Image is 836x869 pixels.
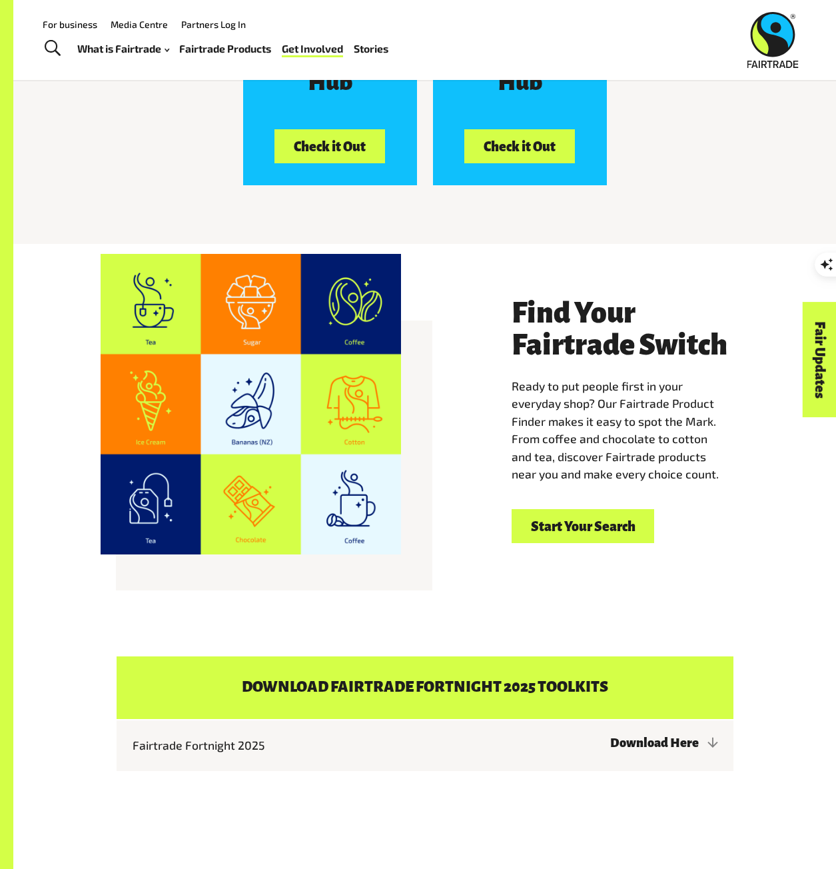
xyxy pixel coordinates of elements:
p: Ready to put people first in your everyday shop? Our Fairtrade Product Finder makes it easy to sp... [512,377,749,482]
a: Australia Hub Check it Out [433,11,607,185]
a: Get Involved [282,39,343,58]
a: Aotearoa Hub Check it Out [243,11,417,185]
a: Partners Log In [181,19,246,30]
a: What is Fairtrade [77,39,169,58]
a: Start Your Search [512,509,654,543]
img: Fairtrade Australia New Zealand logo [747,12,799,68]
button: Check it Out [274,129,384,163]
h3: Find Your Fairtrade Switch [512,298,749,361]
a: Media Centre [111,19,168,30]
a: Download Here [610,736,717,750]
a: Toggle Search [36,32,69,65]
a: For business [43,19,97,30]
h4: Download Fairtrade Fortnight 2025 Toolkits [117,656,733,719]
a: Fairtrade Products [179,39,271,58]
a: Stories [354,39,388,58]
button: Check it Out [464,129,574,163]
